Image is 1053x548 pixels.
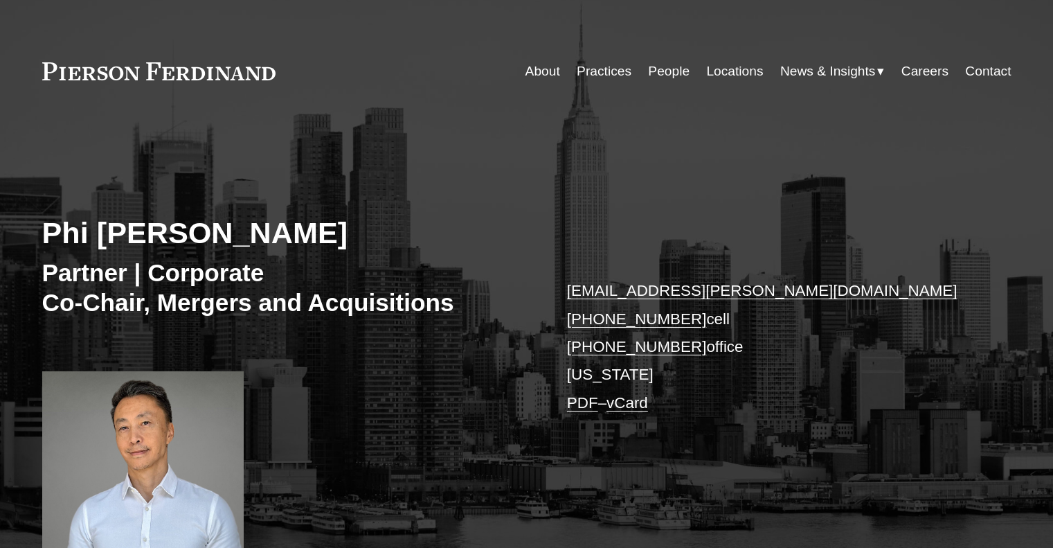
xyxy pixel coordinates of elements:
a: vCard [606,394,648,412]
h3: Partner | Corporate Co-Chair, Mergers and Acquisitions [42,258,527,318]
span: News & Insights [780,60,876,84]
a: About [525,58,560,85]
a: People [648,58,690,85]
a: Locations [706,58,763,85]
a: [PHONE_NUMBER] [567,338,707,355]
a: Practices [577,58,631,85]
a: [EMAIL_ADDRESS][PERSON_NAME][DOMAIN_NAME] [567,282,957,299]
a: Contact [965,58,1011,85]
p: cell office [US_STATE] – [567,277,971,417]
h2: Phi [PERSON_NAME] [42,215,527,251]
a: Careers [901,58,948,85]
a: [PHONE_NUMBER] [567,310,707,328]
a: folder dropdown [780,58,885,85]
a: PDF [567,394,598,412]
